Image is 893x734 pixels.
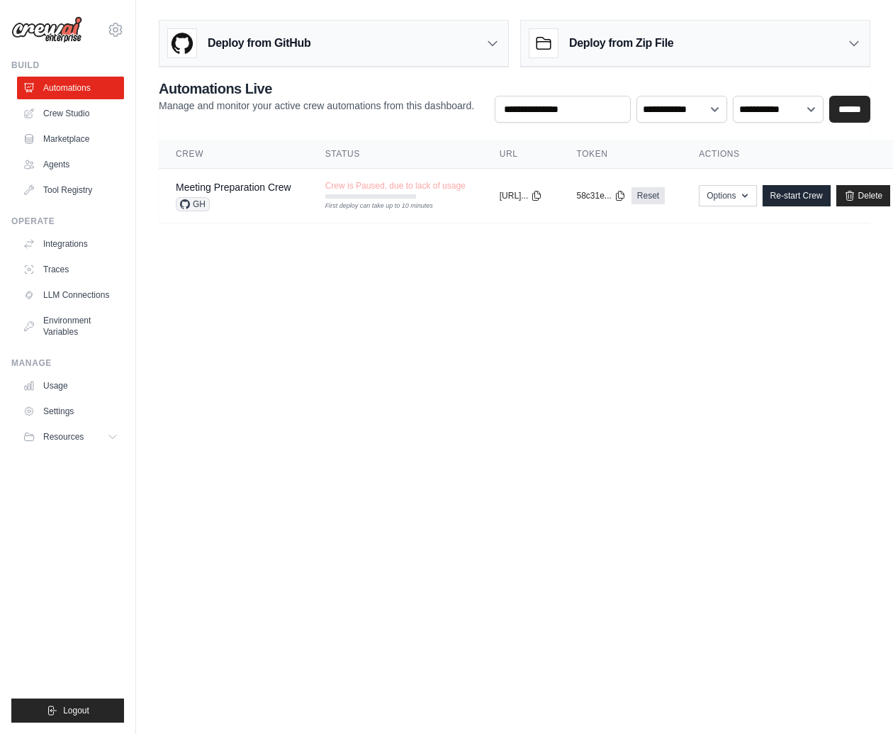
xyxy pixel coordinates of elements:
[17,374,124,397] a: Usage
[569,35,673,52] h3: Deploy from Zip File
[17,284,124,306] a: LLM Connections
[11,60,124,71] div: Build
[159,79,474,99] h2: Automations Live
[836,185,891,206] a: Delete
[208,35,310,52] h3: Deploy from GitHub
[17,426,124,448] button: Resources
[176,197,210,211] span: GH
[17,309,124,343] a: Environment Variables
[17,179,124,201] a: Tool Registry
[17,258,124,281] a: Traces
[176,182,291,193] a: Meeting Preparation Crew
[168,29,196,57] img: GitHub Logo
[308,140,483,169] th: Status
[631,187,665,204] a: Reset
[11,216,124,227] div: Operate
[11,357,124,369] div: Manage
[159,140,308,169] th: Crew
[576,190,625,201] button: 58c31e...
[159,99,474,113] p: Manage and monitor your active crew automations from this dashboard.
[17,102,124,125] a: Crew Studio
[559,140,682,169] th: Token
[17,233,124,255] a: Integrations
[325,180,466,191] span: Crew is Paused, due to lack of usage
[699,185,756,206] button: Options
[43,431,84,443] span: Resources
[63,705,89,716] span: Logout
[11,699,124,723] button: Logout
[763,185,831,206] a: Re-start Crew
[483,140,560,169] th: URL
[11,16,82,43] img: Logo
[17,153,124,176] a: Agents
[17,128,124,150] a: Marketplace
[17,400,124,423] a: Settings
[325,201,416,211] div: First deploy can take up to 10 minutes
[17,77,124,99] a: Automations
